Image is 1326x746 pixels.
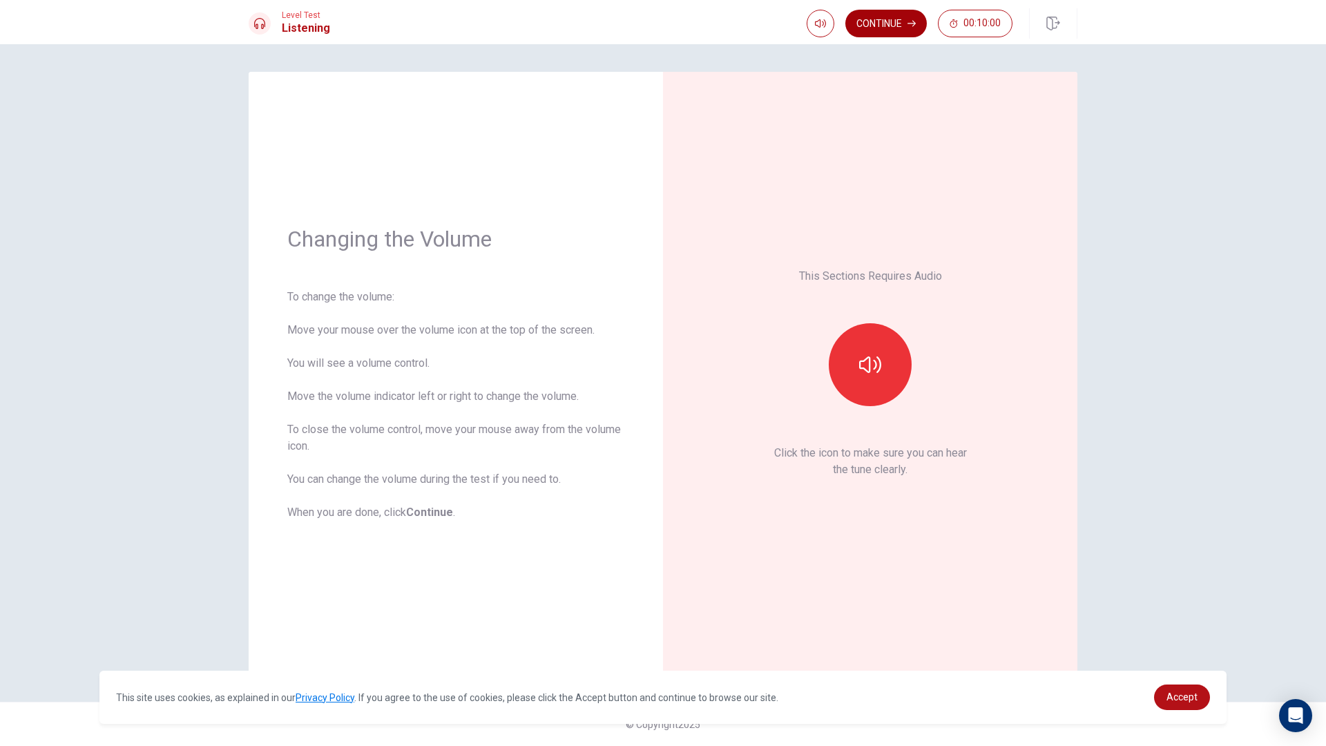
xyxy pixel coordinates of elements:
b: Continue [406,506,453,519]
div: cookieconsent [99,671,1227,724]
span: © Copyright 2025 [626,719,700,730]
a: Privacy Policy [296,692,354,703]
p: Click the icon to make sure you can hear the tune clearly. [774,445,967,478]
h1: Changing the Volume [287,225,624,253]
span: 00:10:00 [963,18,1001,29]
h1: Listening [282,20,330,37]
button: Continue [845,10,927,37]
span: Accept [1166,691,1198,702]
div: Open Intercom Messenger [1279,699,1312,732]
a: dismiss cookie message [1154,685,1210,710]
div: To change the volume: Move your mouse over the volume icon at the top of the screen. You will see... [287,289,624,521]
button: 00:10:00 [938,10,1012,37]
span: This site uses cookies, as explained in our . If you agree to the use of cookies, please click th... [116,692,778,703]
span: Level Test [282,10,330,20]
p: This Sections Requires Audio [799,268,942,285]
